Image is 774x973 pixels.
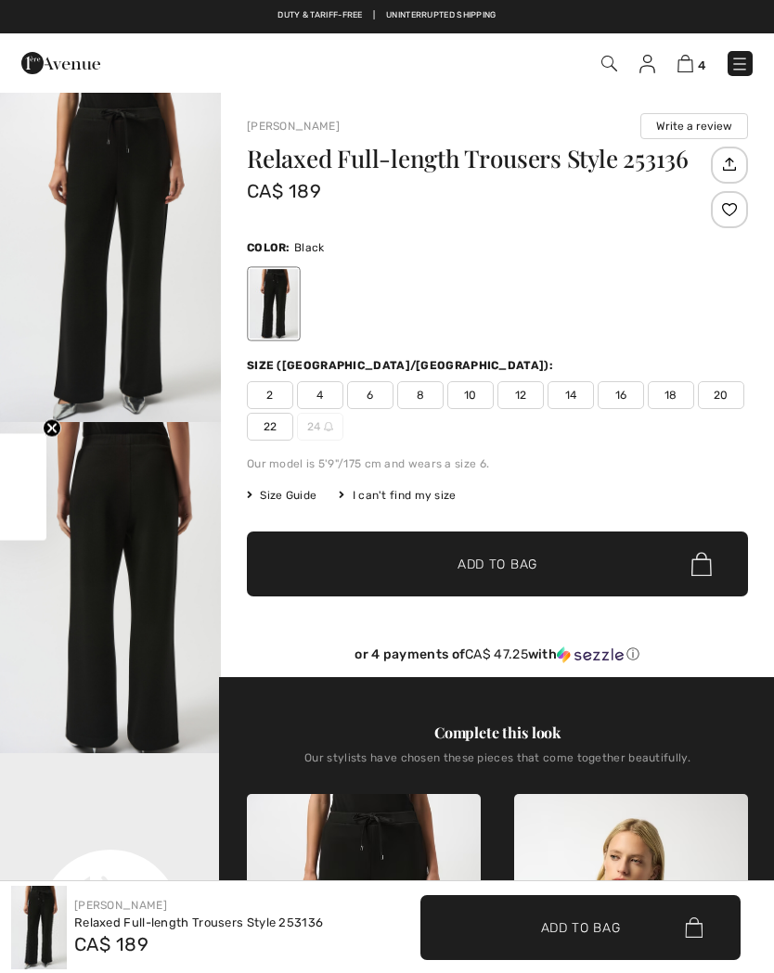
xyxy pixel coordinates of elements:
[548,381,594,409] span: 14
[465,647,528,662] span: CA$ 47.25
[648,381,694,409] span: 18
[247,455,748,472] div: Our model is 5'9"/175 cm and wears a size 6.
[247,357,557,374] div: Size ([GEOGRAPHIC_DATA]/[GEOGRAPHIC_DATA]):
[714,148,744,180] img: Share
[557,647,624,663] img: Sezzle
[677,52,705,74] a: 4
[601,56,617,71] img: Search
[74,914,323,932] div: Relaxed Full-length Trousers Style 253136
[324,422,333,431] img: ring-m.svg
[247,120,340,133] a: [PERSON_NAME]
[247,180,321,202] span: CA$ 189
[497,381,544,409] span: 12
[347,381,393,409] span: 6
[639,55,655,73] img: My Info
[74,933,148,955] span: CA$ 189
[247,722,748,744] div: Complete this look
[43,418,61,437] button: Close teaser
[447,381,494,409] span: 10
[677,55,693,72] img: Shopping Bag
[247,381,293,409] span: 2
[74,899,167,912] a: [PERSON_NAME]
[685,917,703,938] img: Bag.svg
[250,269,298,339] div: Black
[247,751,748,779] div: Our stylists have chosen these pieces that come together beautifully.
[294,241,325,254] span: Black
[247,647,748,670] div: or 4 payments ofCA$ 47.25withSezzle Click to learn more about Sezzle
[247,413,293,441] span: 22
[247,531,748,596] button: Add to Bag
[598,381,644,409] span: 16
[730,55,749,73] img: Menu
[297,413,343,441] span: 24
[397,381,444,409] span: 8
[339,487,456,504] div: I can't find my size
[698,58,705,72] span: 4
[640,113,748,139] button: Write a review
[691,552,712,576] img: Bag.svg
[541,917,621,937] span: Add to Bag
[297,381,343,409] span: 4
[21,45,100,82] img: 1ère Avenue
[247,487,316,504] span: Size Guide
[21,53,100,70] a: 1ère Avenue
[458,555,537,574] span: Add to Bag
[420,895,741,960] button: Add to Bag
[247,147,706,171] h1: Relaxed Full-length Trousers Style 253136
[247,241,290,254] span: Color:
[247,647,748,663] div: or 4 payments of with
[698,381,744,409] span: 20
[11,886,67,969] img: Relaxed Full-Length Trousers Style 253136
